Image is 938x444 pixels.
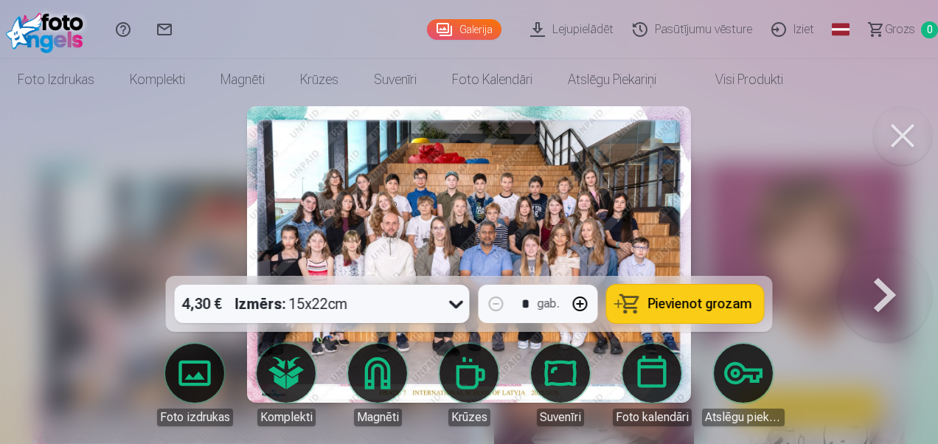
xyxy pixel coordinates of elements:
[428,344,510,426] a: Krūzes
[702,409,785,426] div: Atslēgu piekariņi
[550,59,674,100] a: Atslēgu piekariņi
[613,409,692,426] div: Foto kalendāri
[674,59,801,100] a: Visi produkti
[356,59,434,100] a: Suvenīri
[354,409,402,426] div: Magnēti
[448,409,490,426] div: Krūzes
[519,344,602,426] a: Suvenīri
[112,59,203,100] a: Komplekti
[235,285,348,323] div: 15x22cm
[538,295,560,313] div: gab.
[175,285,229,323] div: 4,30 €
[702,344,785,426] a: Atslēgu piekariņi
[235,294,286,314] strong: Izmērs :
[648,297,752,311] span: Pievienot grozam
[607,285,764,323] button: Pievienot grozam
[203,59,282,100] a: Magnēti
[6,6,91,53] img: /fa1
[427,19,501,40] a: Galerija
[245,344,327,426] a: Komplekti
[921,21,938,38] span: 0
[434,59,550,100] a: Foto kalendāri
[282,59,356,100] a: Krūzes
[336,344,419,426] a: Magnēti
[153,344,236,426] a: Foto izdrukas
[885,21,915,38] span: Grozs
[257,409,316,426] div: Komplekti
[537,409,584,426] div: Suvenīri
[611,344,693,426] a: Foto kalendāri
[157,409,233,426] div: Foto izdrukas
